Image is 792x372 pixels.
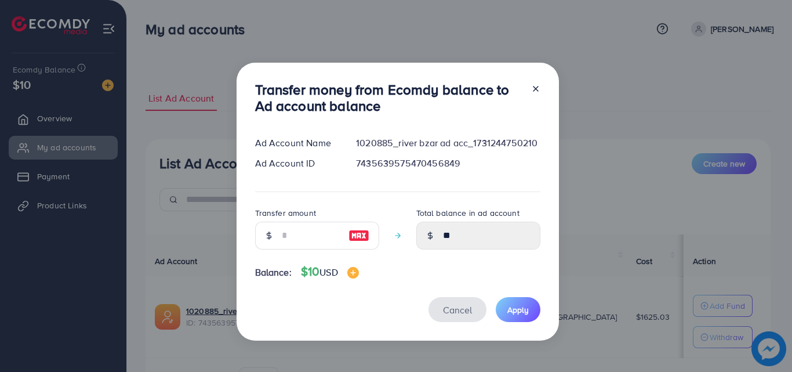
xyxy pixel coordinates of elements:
button: Apply [496,297,540,322]
span: Cancel [443,304,472,316]
button: Cancel [428,297,486,322]
span: Balance: [255,266,292,279]
label: Total balance in ad account [416,207,519,219]
span: Apply [507,304,529,316]
h3: Transfer money from Ecomdy balance to Ad account balance [255,81,522,115]
div: Ad Account Name [246,136,347,150]
label: Transfer amount [255,207,316,219]
div: Ad Account ID [246,157,347,170]
div: 7435639575470456849 [347,157,549,170]
h4: $10 [301,265,359,279]
img: image [348,229,369,243]
span: USD [319,266,337,279]
img: image [347,267,359,279]
div: 1020885_river bzar ad acc_1731244750210 [347,136,549,150]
